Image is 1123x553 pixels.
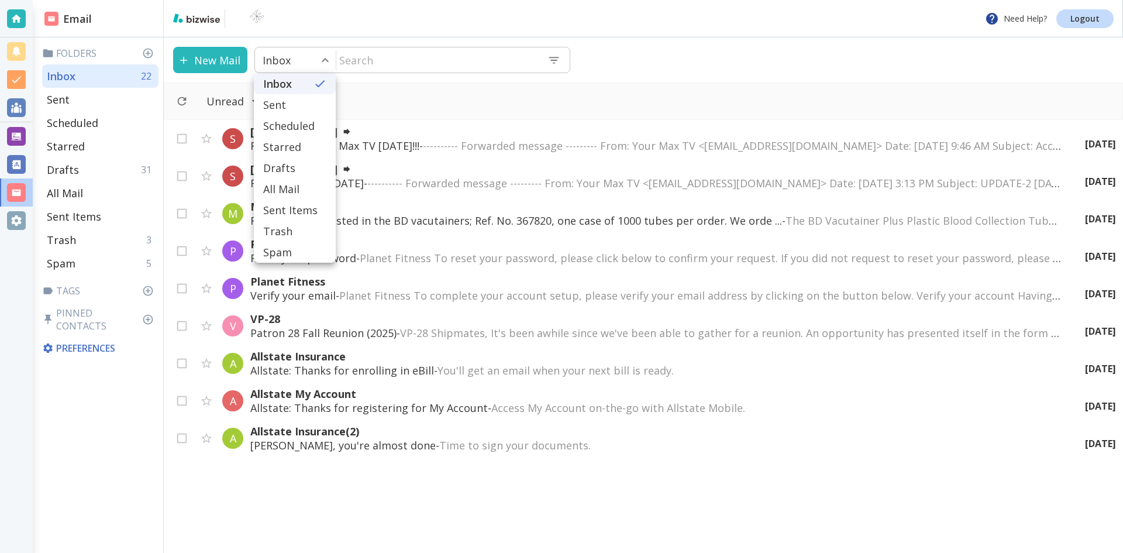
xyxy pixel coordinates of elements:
p: Starred [263,140,301,154]
p: Sent Items [263,203,318,217]
p: Inbox [263,77,292,91]
p: Trash [263,224,292,238]
p: Scheduled [263,119,315,133]
p: All Mail [263,182,299,196]
p: Sent [263,98,286,112]
p: Drafts [263,161,295,175]
p: Spam [263,245,292,259]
